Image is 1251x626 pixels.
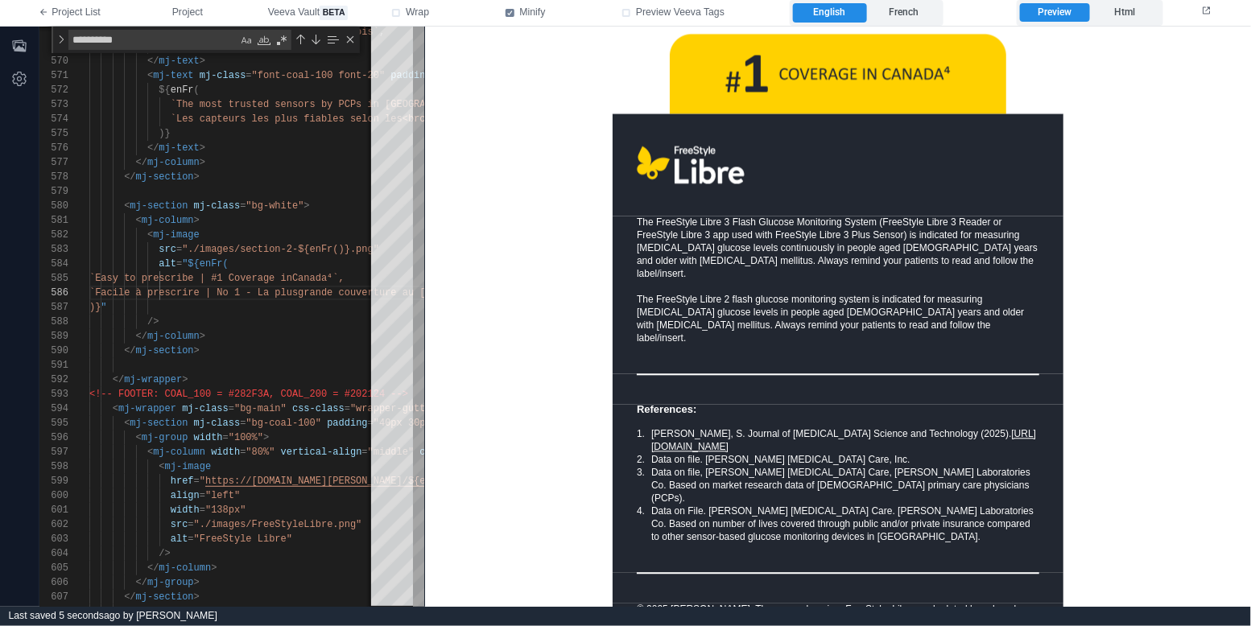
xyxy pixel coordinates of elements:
[324,31,341,48] div: Find in Selection (⌥⌘L)
[39,373,68,387] div: 592
[159,244,176,255] span: src
[406,6,429,20] span: Wrap
[327,418,367,429] span: padding
[320,6,348,20] span: beta
[124,418,130,429] span: <
[171,84,194,96] span: enFr
[136,215,142,226] span: <
[39,358,68,373] div: 591
[159,128,170,139] span: )}
[520,6,546,20] span: Minify
[303,200,309,212] span: >
[194,84,200,96] span: (
[136,577,147,588] span: </
[39,199,68,213] div: 580
[205,476,530,487] span: https://[DOMAIN_NAME][PERSON_NAME]/${enFr()}-ca/home.htm
[136,432,142,443] span: <
[172,6,203,20] span: Project
[39,590,68,604] div: 607
[211,447,240,458] span: width
[171,113,420,125] span: `Les capteurs les plus fiables selon les<br
[118,403,176,414] span: mj-wrapper
[39,286,68,300] div: 586
[194,345,200,356] span: >
[147,316,159,327] span: />
[1090,3,1159,23] label: Html
[1020,3,1089,23] label: Preview
[294,33,307,46] div: Previous Match (⇧Enter)
[39,459,68,474] div: 598
[867,3,940,23] label: French
[124,345,135,356] span: </
[147,577,194,588] span: mj-group
[39,97,68,112] div: 573
[176,258,182,270] span: =
[194,533,292,545] span: "FreeStyle Libre"
[142,215,194,226] span: mj-column
[229,403,234,414] span: =
[159,142,199,154] span: mj-text
[39,503,68,517] div: 601
[124,374,182,385] span: mj-wrapper
[194,476,200,487] span: =
[39,416,68,430] div: 595
[39,604,68,619] div: 608
[147,562,159,574] span: </
[240,418,246,429] span: =
[39,54,68,68] div: 570
[147,56,159,67] span: </
[136,345,194,356] span: mj-section
[136,171,194,183] span: mj-section
[89,302,101,313] span: )}
[345,403,350,414] span: =
[69,31,237,49] textarea: Find
[39,517,68,532] div: 602
[636,6,725,20] span: Preview Veeva Tags
[147,157,200,168] span: mj-column
[130,200,188,212] span: mj-section
[425,27,1251,607] iframe: preview
[350,403,501,414] span: "wrapper-gutter bg-footer"
[268,6,348,20] span: Veeva Vault
[124,200,130,212] span: <
[205,505,246,516] span: "138px"
[246,418,321,429] span: "bg-coal-100"
[205,490,240,501] span: "left"
[200,157,205,168] span: >
[171,519,188,530] span: src
[356,389,408,400] span: 02124 -->
[39,228,68,242] div: 582
[39,546,68,561] div: 604
[39,430,68,445] div: 596
[39,257,68,271] div: 584
[136,331,147,342] span: </
[309,33,322,46] div: Next Match (Enter)
[39,112,68,126] div: 574
[124,591,135,603] span: </
[274,32,290,48] div: Use Regular Expression (⌥⌘R)
[176,286,177,300] textarea: Editor content;Press Alt+F1 for Accessibility Options.
[171,99,524,110] span: `The most trusted sensors by PCPs in [GEOGRAPHIC_DATA]<sup>3<
[147,142,159,154] span: </
[147,70,153,81] span: <
[136,157,147,168] span: </
[159,562,211,574] span: mj-column
[147,229,153,241] span: <
[89,273,292,284] span: `Easy to prescribe | #1 Coverage in
[39,561,68,575] div: 605
[153,70,193,81] span: mj-text
[89,287,298,299] span: `Facile à prescrire | No 1 - La plus
[362,447,368,458] span: =
[113,374,124,385] span: </
[39,387,68,402] div: 593
[292,403,345,414] span: css-class
[159,56,199,67] span: mj-text
[200,331,205,342] span: >
[194,591,200,603] span: >
[793,3,866,23] label: English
